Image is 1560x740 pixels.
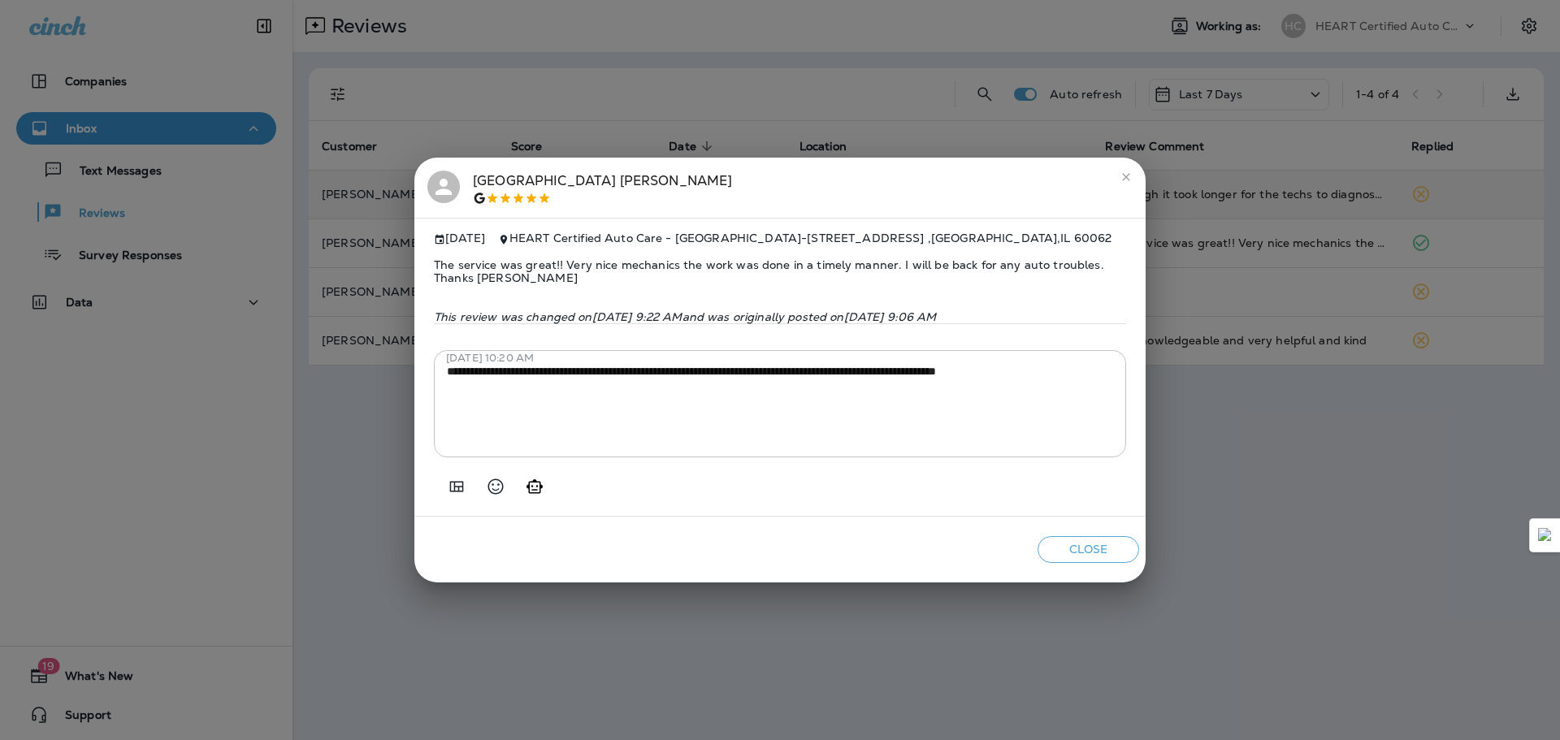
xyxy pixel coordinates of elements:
div: [GEOGRAPHIC_DATA] [PERSON_NAME] [473,171,732,205]
button: Generate AI response [518,470,551,503]
span: HEART Certified Auto Care - [GEOGRAPHIC_DATA] - [STREET_ADDRESS] , [GEOGRAPHIC_DATA] , IL 60062 [509,231,1112,245]
p: This review was changed on [DATE] 9:22 AM [434,310,1126,323]
button: close [1113,164,1139,190]
button: Select an emoji [479,470,512,503]
span: The service was great!! Very nice mechanics the work was done in a timely manner. I will be back ... [434,245,1126,297]
span: and was originally posted on [DATE] 9:06 AM [682,309,937,324]
button: Add in a premade template [440,470,473,503]
button: Close [1038,536,1139,563]
span: [DATE] [434,232,485,245]
img: Detect Auto [1538,528,1553,543]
